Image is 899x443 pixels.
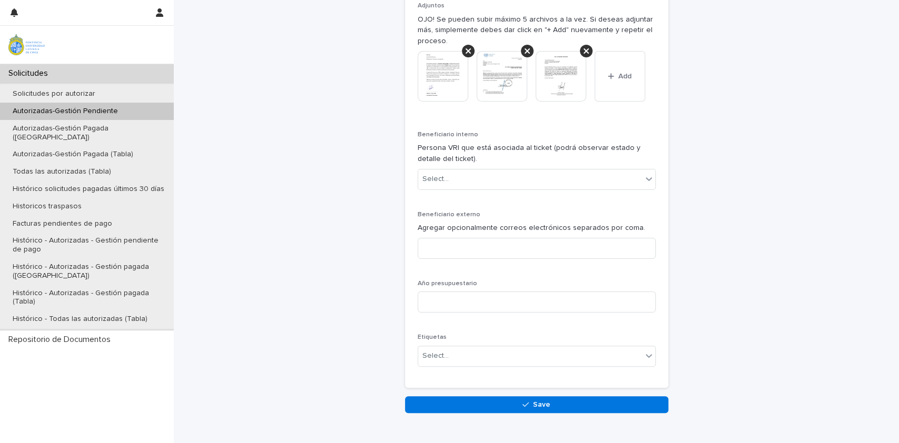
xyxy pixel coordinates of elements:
[4,315,156,324] p: Histórico - Todas las autorizadas (Tabla)
[418,212,480,218] span: Beneficiario externo
[418,334,447,340] span: Etiquetas
[418,132,478,138] span: Beneficiario interno
[405,396,668,413] button: Save
[595,51,645,102] button: Add
[4,107,126,116] p: Autorizadas-Gestión Pendiente
[4,219,121,228] p: Facturas pendientes de pago
[418,143,656,165] p: Persona VRI que está asociada al ticket (podrá observar estado y detalle del ticket).
[533,401,550,408] span: Save
[4,335,119,345] p: Repositorio de Documentos
[618,73,631,80] span: Add
[422,350,449,361] div: Select...
[4,89,104,98] p: Solicitudes por autorizar
[418,3,444,9] span: Adjuntos
[418,280,477,287] span: Año presupuestario
[418,223,656,234] p: Agregar opcionalmente correos electrónicos separados por coma.
[422,174,449,185] div: Select...
[4,263,174,280] p: Histórico - Autorizadas - Gestión pagada ([GEOGRAPHIC_DATA])
[4,185,173,194] p: Histórico solicitudes pagadas últimos 30 días
[4,167,120,176] p: Todas las autorizadas (Tabla)
[4,124,174,142] p: Autorizadas-Gestión Pagada ([GEOGRAPHIC_DATA])
[4,150,142,159] p: Autorizadas-Gestión Pagada (Tabla)
[4,68,56,78] p: Solicitudes
[418,14,656,47] p: OJO! Se pueden subir máximo 5 archivos a la vez. Si deseas adjuntar más, simplemente debes dar cl...
[4,202,90,211] p: Historicos traspasos
[8,34,45,55] img: iqsleoUpQLaG7yz5l0jK
[4,236,174,254] p: Histórico - Autorizadas - Gestión pendiente de pago
[4,289,174,307] p: Histórico - Autorizadas - Gestión pagada (Tabla)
